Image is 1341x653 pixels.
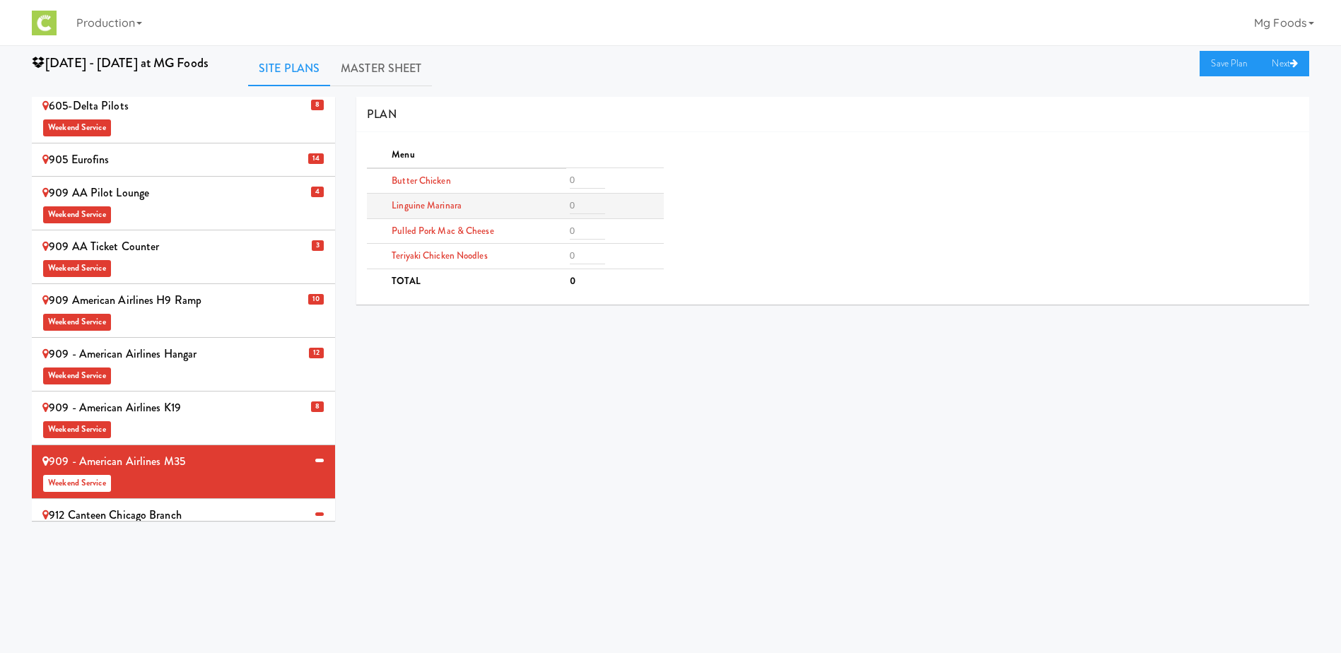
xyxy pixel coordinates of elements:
[570,274,575,288] b: 0
[42,236,324,278] div: 909 AA Ticket Counter
[32,284,335,338] li: 10 909 American Airlines H9 RampWeekend Service
[311,100,324,110] span: 8
[392,174,450,187] span: Butter Chicken
[42,149,324,170] div: 905 Eurofins
[43,367,111,384] span: Weekend Service
[388,143,566,168] th: Menu
[32,445,335,499] li: 909 - American Airlines M35Weekend Service
[43,260,111,277] span: Weekend Service
[308,153,324,164] span: 14
[570,223,605,240] input: 0
[32,177,335,230] li: 4 909 AA Pilot LoungeWeekend Service
[367,106,396,122] span: PLAN
[42,343,324,385] div: 909 - American Airlines Hangar
[248,51,330,86] a: Site Plans
[42,397,324,439] div: 909 - American Airlines K19
[392,249,487,262] span: Teriyaki Chicken Noodles
[42,95,324,137] div: 605-Delta Pilots
[32,338,335,392] li: 12 909 - American Airlines HangarWeekend Service
[1200,51,1260,76] a: Save Plan
[32,143,335,177] li: 14 905 Eurofins
[570,197,605,214] input: 0
[330,51,432,86] a: Master Sheet
[43,119,111,136] span: Weekend Service
[43,206,111,223] span: Weekend Service
[42,182,324,224] div: 909 AA Pilot Lounge
[570,172,605,189] input: 0
[308,294,324,305] span: 10
[312,240,324,251] span: 3
[42,290,324,331] div: 909 American Airlines H9 Ramp
[311,401,324,412] span: 8
[21,51,238,75] div: [DATE] - [DATE] at MG Foods
[43,314,111,331] span: Weekend Service
[32,230,335,284] li: 3 909 AA Ticket CounterWeekend Service
[392,274,421,288] b: TOTAL
[42,505,324,546] div: 912 Canteen Chicago Branch
[43,475,111,492] span: Weekend Service
[32,392,335,445] li: 8 909 - American Airlines K19Weekend Service
[309,348,324,358] span: 12
[1260,51,1309,76] a: Next
[570,247,605,264] input: 0
[392,199,462,212] span: Linguine Marinara
[32,11,57,35] img: Micromart
[311,187,324,197] span: 4
[43,421,111,438] span: Weekend Service
[32,499,335,553] li: 912 Canteen Chicago BranchWeekend Service
[32,90,335,143] li: 8 605-Delta PilotsWeekend Service
[42,451,324,493] div: 909 - American Airlines M35
[392,224,493,237] span: Pulled Pork Mac & Cheese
